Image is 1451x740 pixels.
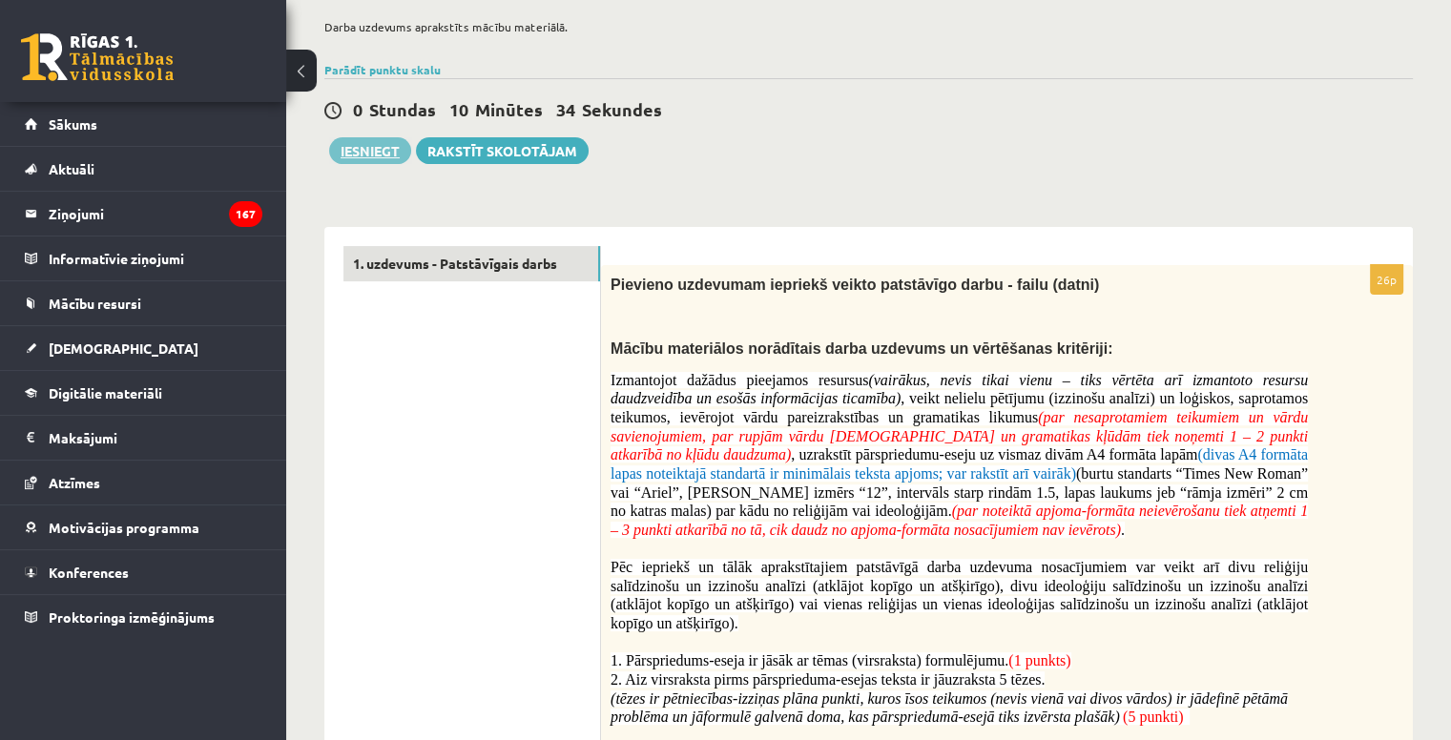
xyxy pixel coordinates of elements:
span: (d [1197,446,1210,462]
span: Konferences [49,564,129,581]
a: Atzīmes [25,461,262,504]
span: Motivācijas programma [49,519,199,536]
span: Pievieno uzdevumam iepriekš veikto patstāvīgo darbu - failu (datni) [611,277,1099,293]
span: (1 punkts) [1008,652,1070,668]
span: 0 [353,98,363,120]
a: Mācību resursi [25,281,262,325]
span: ivas A4 formāta lapas noteiktajā standartā ir minimālais teksta apjoms; var rakstīt arī vairāk) [611,446,1308,482]
a: Sākums [25,102,262,146]
span: Proktoringa izmēģinājums [49,608,215,626]
legend: Ziņojumi [49,192,262,236]
span: Mācību materiālos norādītais darba uzdevums un vērtēšanas kritēriji: [611,340,1112,357]
legend: Informatīvie ziņojumi [49,236,262,280]
span: (par nesaprotamiem teikumiem un vārdu savienojumiem, par rupjām vārdu [DEMOGRAPHIC_DATA] un grama... [611,409,1308,462]
a: Konferences [25,550,262,594]
span: , uzrakstīt pārspriedumu-eseju uz vismaz divām A4 formāta lapām [791,446,1197,462]
legend: Maksājumi [49,416,262,460]
span: 1. Pārspriedums-eseja ir jāsāk ar tēmas (virsraksta) formulējumu. [611,652,1008,668]
span: [DEMOGRAPHIC_DATA] [49,339,198,357]
a: Digitālie materiāli [25,371,262,415]
span: (burtu standarts “Times New Roman” vai “Ariel”, [PERSON_NAME] izmērs “12”, intervāls starp rindām... [611,465,1308,519]
a: Aktuāli [25,147,262,191]
a: Ziņojumi167 [25,192,262,236]
span: Pēc iepriekš un tālāk aprakstītajiem patstāvīgā darba uzdevuma nosacījumiem var veikt arī divu re... [611,559,1308,631]
span: Sekundes [582,98,662,120]
span: . [1121,522,1125,538]
a: Parādīt punktu skalu [324,62,441,77]
span: Mācību resursi [49,295,141,312]
a: Rakstīt skolotājam [416,137,589,164]
a: Proktoringa izmēģinājums [25,595,262,639]
span: Stundas [369,98,436,120]
span: Atzīmes [49,474,100,491]
a: Maksājumi [25,416,262,460]
a: Informatīvie ziņojumi [25,236,262,280]
i: (vairākus, nevis tikai vienu – tiks vērtēta arī izmantoto resursu daudzveidība un esošās informāc... [611,372,1308,407]
span: 10 [449,98,468,120]
i: 167 [229,201,262,227]
a: [DEMOGRAPHIC_DATA] [25,326,262,370]
span: Sākums [49,115,97,133]
span: Digitālie materiāli [49,384,162,401]
span: (tēzes ir pētniecības-izziņas plāna punkti, kuros īsos teikumos (nevis vienā vai divos vārdos) ir... [611,690,1288,726]
span: Aktuāli [49,160,94,177]
a: Motivācijas programma [25,505,262,549]
button: Iesniegt [329,137,411,164]
a: Rīgas 1. Tālmācības vidusskola [21,33,174,81]
body: Editor, wiswyg-editor-user-answer-47433865290840 [19,19,772,39]
span: (5 punkti) [1123,709,1184,725]
a: 1. uzdevums - Patstāvīgais darbs [343,246,600,281]
span: Izmantojot dažādus pieejamos resursus , veikt nelielu pētījumu (izzinošu analīzi) un loģiskos, sa... [611,372,1308,425]
p: Darba uzdevums aprakstīts mācību materiālā. [324,18,1403,35]
span: 2. Aiz virsraksta pirms pārsprieduma-esejas teksta ir jāuzraksta 5 tēzes. [611,671,1045,688]
span: Minūtes [475,98,543,120]
p: 26p [1370,264,1403,295]
span: (par noteiktā apjoma-formāta neievērošanu tiek atņemti 1 – 3 punkti atkarībā no tā, cik daudz no ... [611,503,1308,538]
span: 34 [556,98,575,120]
